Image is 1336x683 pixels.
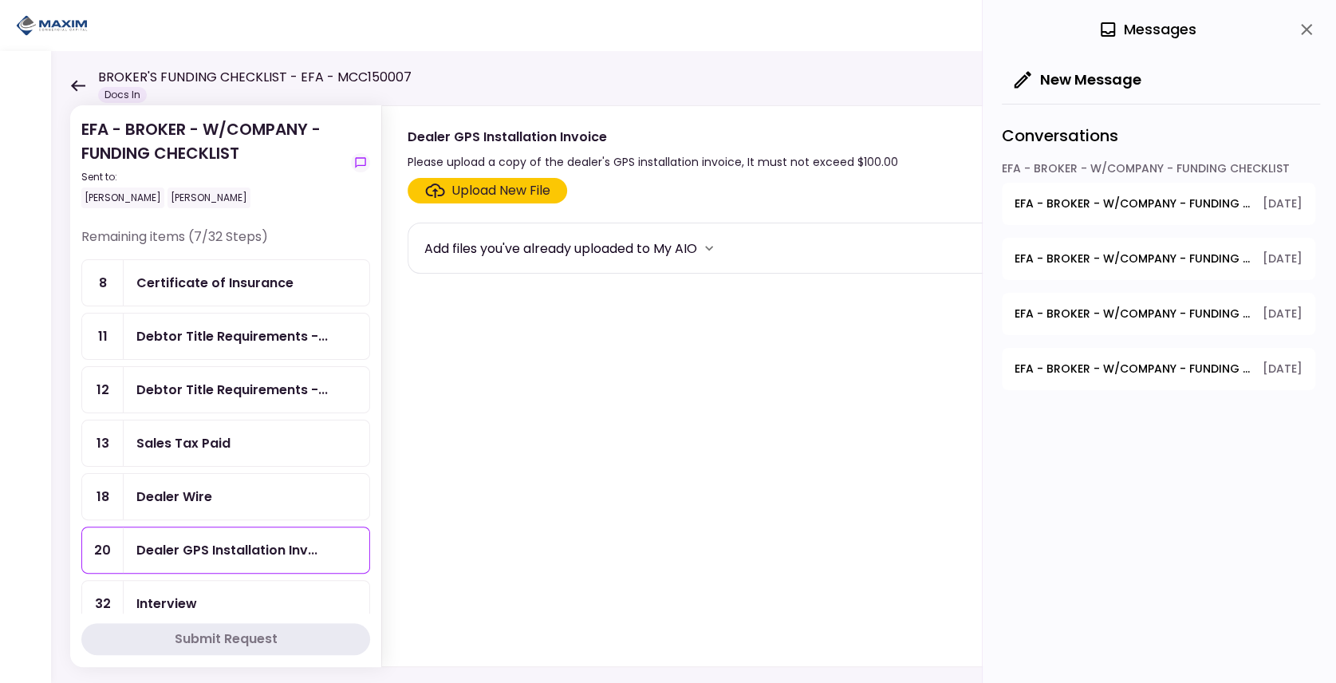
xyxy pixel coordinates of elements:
[1002,160,1315,183] div: EFA - BROKER - W/COMPANY - FUNDING CHECKLIST
[1015,251,1251,267] span: EFA - BROKER - W/COMPANY - FUNDING CHECKLIST - Title Application
[82,581,124,626] div: 32
[81,366,370,413] a: 12Debtor Title Requirements - Proof of IRP or Exemption
[82,474,124,519] div: 18
[167,188,250,208] div: [PERSON_NAME]
[136,380,328,400] div: Debtor Title Requirements - Proof of IRP or Exemption
[408,152,898,172] div: Please upload a copy of the dealer's GPS installation invoice, It must not exceed $100.00
[82,420,124,466] div: 13
[1002,183,1315,225] button: open-conversation
[81,188,164,208] div: [PERSON_NAME]
[1293,16,1320,43] button: close
[1263,306,1303,322] span: [DATE]
[16,14,88,38] img: Partner icon
[81,580,370,627] a: 32Interview
[1015,361,1251,377] span: EFA - BROKER - W/COMPANY - FUNDING CHECKLIST - POA - Original POA (not CA or [GEOGRAPHIC_DATA])
[136,540,317,560] div: Dealer GPS Installation Invoice
[136,594,197,614] div: Interview
[408,178,567,203] span: Click here to upload the required document
[1015,195,1251,212] span: EFA - BROKER - W/COMPANY - FUNDING CHECKLIST - Dealer GPS Installation Invoice
[82,367,124,413] div: 12
[1263,195,1303,212] span: [DATE]
[82,260,124,306] div: 8
[81,117,345,208] div: EFA - BROKER - W/COMPANY - FUNDING CHECKLIST
[175,630,278,649] div: Submit Request
[408,127,898,147] div: Dealer GPS Installation Invoice
[1002,293,1315,335] button: open-conversation
[136,433,231,453] div: Sales Tax Paid
[81,313,370,360] a: 11Debtor Title Requirements - Other Requirements
[81,227,370,259] div: Remaining items (7/32 Steps)
[81,623,370,655] button: Submit Request
[1263,361,1303,377] span: [DATE]
[81,259,370,306] a: 8Certificate of Insurance
[82,314,124,359] div: 11
[136,273,294,293] div: Certificate of Insurance
[136,326,328,346] div: Debtor Title Requirements - Other Requirements
[351,153,370,172] button: show-messages
[81,473,370,520] a: 18Dealer Wire
[81,527,370,574] a: 20Dealer GPS Installation Invoice
[1002,238,1315,280] button: open-conversation
[1002,104,1320,160] div: Conversations
[98,68,412,87] h1: BROKER'S FUNDING CHECKLIST - EFA - MCC150007
[81,170,345,184] div: Sent to:
[381,105,1304,667] div: Dealer GPS Installation InvoicePlease upload a copy of the dealer's GPS installation invoice, It ...
[451,181,550,200] div: Upload New File
[81,420,370,467] a: 13Sales Tax Paid
[98,87,147,103] div: Docs In
[697,236,721,260] button: more
[1015,306,1251,322] span: EFA - BROKER - W/COMPANY - FUNDING CHECKLIST
[1263,251,1303,267] span: [DATE]
[1098,18,1196,41] div: Messages
[82,527,124,573] div: 20
[424,239,697,259] div: Add files you've already uploaded to My AIO
[1002,348,1315,390] button: open-conversation
[136,487,212,507] div: Dealer Wire
[1002,59,1154,101] button: New Message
